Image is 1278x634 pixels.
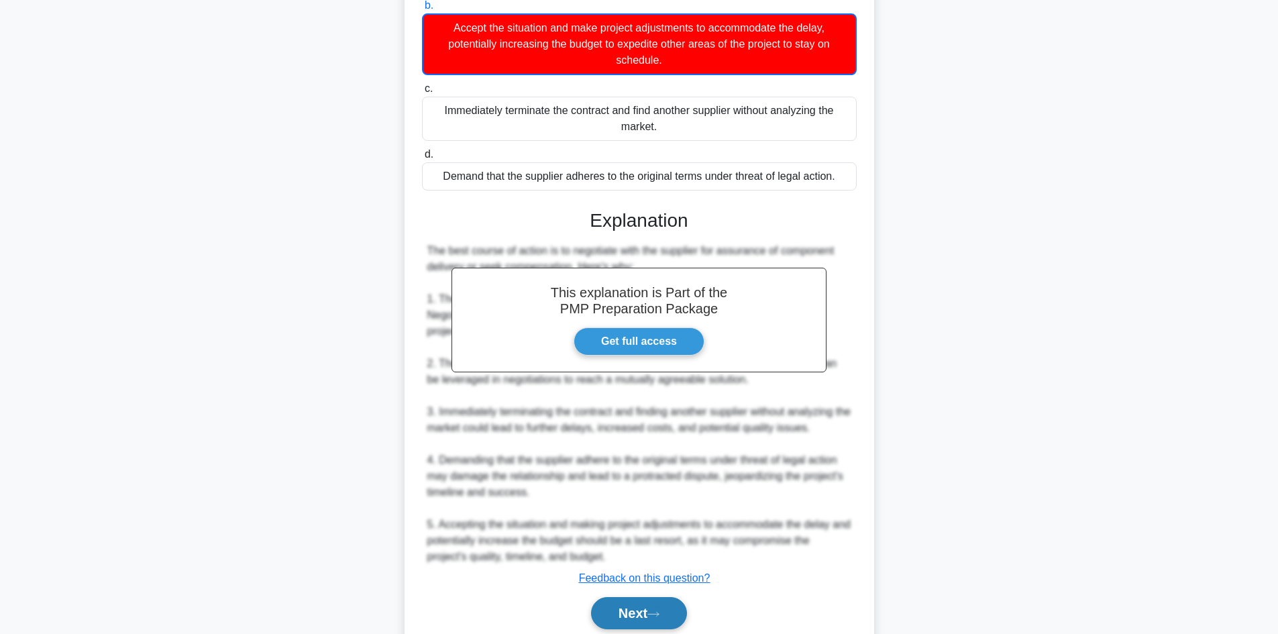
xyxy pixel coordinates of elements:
span: d. [425,148,433,160]
a: Get full access [574,327,704,356]
div: The best course of action is to negotiate with the supplier for assurance of component delivery o... [427,243,851,565]
button: Next [591,597,687,629]
div: Demand that the supplier adheres to the original terms under threat of legal action. [422,162,857,191]
a: Feedback on this question? [579,572,710,584]
div: Immediately terminate the contract and find another supplier without analyzing the market. [422,97,857,141]
h3: Explanation [430,209,849,232]
span: c. [425,83,433,94]
div: Accept the situation and make project adjustments to accommodate the delay, potentially increasin... [422,13,857,75]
